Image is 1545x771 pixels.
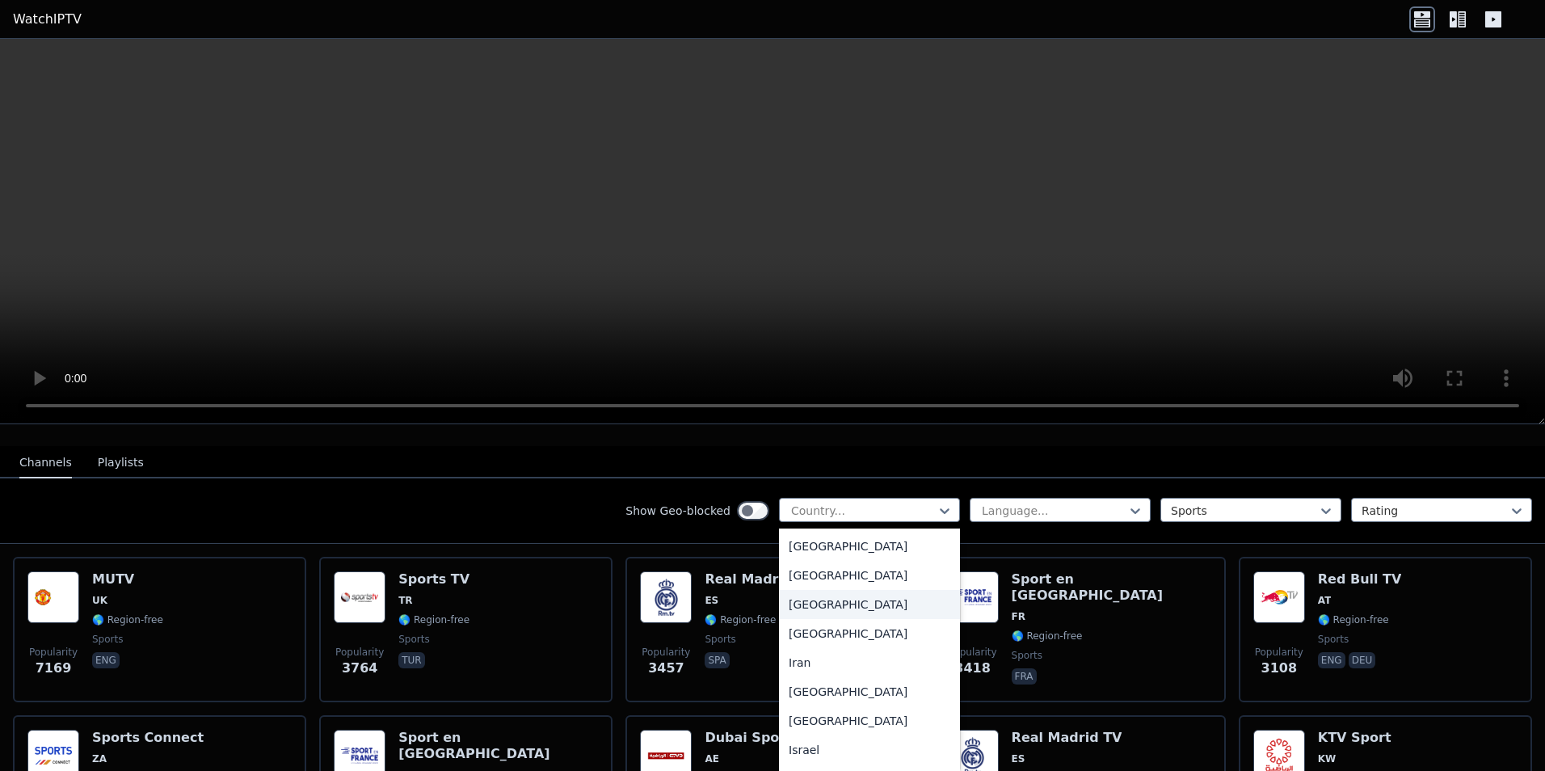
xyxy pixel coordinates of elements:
[1318,652,1345,668] p: eng
[1261,659,1298,678] span: 3108
[705,752,718,765] span: AE
[1318,571,1402,588] h6: Red Bull TV
[705,594,718,607] span: ES
[92,752,107,765] span: ZA
[705,652,729,668] p: spa
[13,10,82,29] a: WatchIPTV
[705,613,776,626] span: 🌎 Region-free
[29,646,78,659] span: Popularity
[92,730,204,746] h6: Sports Connect
[779,677,960,706] div: [GEOGRAPHIC_DATA]
[1012,668,1037,685] p: fra
[1318,613,1389,626] span: 🌎 Region-free
[779,648,960,677] div: Iran
[92,594,107,607] span: UK
[779,735,960,765] div: Israel
[779,561,960,590] div: [GEOGRAPHIC_DATA]
[947,571,999,623] img: Sport en France
[648,659,684,678] span: 3457
[1012,610,1025,623] span: FR
[398,613,469,626] span: 🌎 Region-free
[1349,652,1376,668] p: deu
[1012,571,1211,604] h6: Sport en [GEOGRAPHIC_DATA]
[779,590,960,619] div: [GEOGRAPHIC_DATA]
[642,646,690,659] span: Popularity
[335,646,384,659] span: Popularity
[705,633,735,646] span: sports
[36,659,72,678] span: 7169
[1318,752,1337,765] span: KW
[640,571,692,623] img: Real Madrid TV
[398,571,469,588] h6: Sports TV
[1012,752,1025,765] span: ES
[398,652,424,668] p: tur
[954,659,991,678] span: 3418
[342,659,378,678] span: 3764
[398,594,412,607] span: TR
[92,571,163,588] h6: MUTV
[1318,633,1349,646] span: sports
[92,613,163,626] span: 🌎 Region-free
[27,571,79,623] img: MUTV
[625,503,730,519] label: Show Geo-blocked
[779,706,960,735] div: [GEOGRAPHIC_DATA]
[92,633,123,646] span: sports
[98,448,144,478] button: Playlists
[1012,649,1042,662] span: sports
[398,633,429,646] span: sports
[1318,594,1332,607] span: AT
[398,730,598,762] h6: Sport en [GEOGRAPHIC_DATA]
[705,571,815,588] h6: Real Madrid TV
[1012,630,1083,642] span: 🌎 Region-free
[779,532,960,561] div: [GEOGRAPHIC_DATA]
[334,571,385,623] img: Sports TV
[19,448,72,478] button: Channels
[1253,571,1305,623] img: Red Bull TV
[1318,730,1391,746] h6: KTV Sport
[949,646,997,659] span: Popularity
[1012,730,1122,746] h6: Real Madrid TV
[705,730,813,746] h6: Dubai Sports 3
[779,619,960,648] div: [GEOGRAPHIC_DATA]
[92,652,120,668] p: eng
[1255,646,1303,659] span: Popularity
